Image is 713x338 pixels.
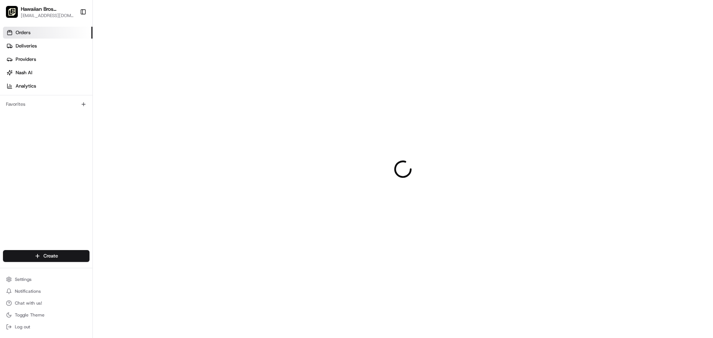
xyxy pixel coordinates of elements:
button: Log out [3,322,89,332]
a: Deliveries [3,40,92,52]
span: Knowledge Base [15,108,57,115]
button: Hawaiian Bros ([PERSON_NAME] TX_Precinct Line) [21,5,74,13]
div: Favorites [3,98,89,110]
button: [EMAIL_ADDRESS][DOMAIN_NAME] [21,13,74,19]
a: Providers [3,53,92,65]
a: 📗Knowledge Base [4,105,60,118]
span: Deliveries [16,43,37,49]
a: Powered byPylon [52,125,90,131]
button: Notifications [3,286,89,296]
a: Nash AI [3,67,92,79]
a: Analytics [3,80,92,92]
span: API Documentation [70,108,119,115]
button: Toggle Theme [3,310,89,320]
img: Nash [7,7,22,22]
a: 💻API Documentation [60,105,122,118]
span: Orders [16,29,30,36]
a: Orders [3,27,92,39]
div: 💻 [63,108,69,114]
span: Analytics [16,83,36,89]
span: Toggle Theme [15,312,45,318]
img: Hawaiian Bros (Hurst TX_Precinct Line) [6,6,18,18]
span: Notifications [15,288,41,294]
span: Nash AI [16,69,32,76]
span: Pylon [74,126,90,131]
p: Welcome 👋 [7,30,135,42]
img: 1736555255976-a54dd68f-1ca7-489b-9aae-adbdc363a1c4 [7,71,21,84]
span: Log out [15,324,30,330]
span: Providers [16,56,36,63]
button: Create [3,250,89,262]
button: Start new chat [126,73,135,82]
span: Create [43,253,58,259]
button: Chat with us! [3,298,89,308]
div: Start new chat [25,71,122,78]
input: Clear [19,48,123,56]
button: Settings [3,274,89,285]
button: Hawaiian Bros (Hurst TX_Precinct Line)Hawaiian Bros ([PERSON_NAME] TX_Precinct Line)[EMAIL_ADDRES... [3,3,77,21]
span: Chat with us! [15,300,42,306]
div: 📗 [7,108,13,114]
span: Settings [15,276,32,282]
div: We're available if you need us! [25,78,94,84]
